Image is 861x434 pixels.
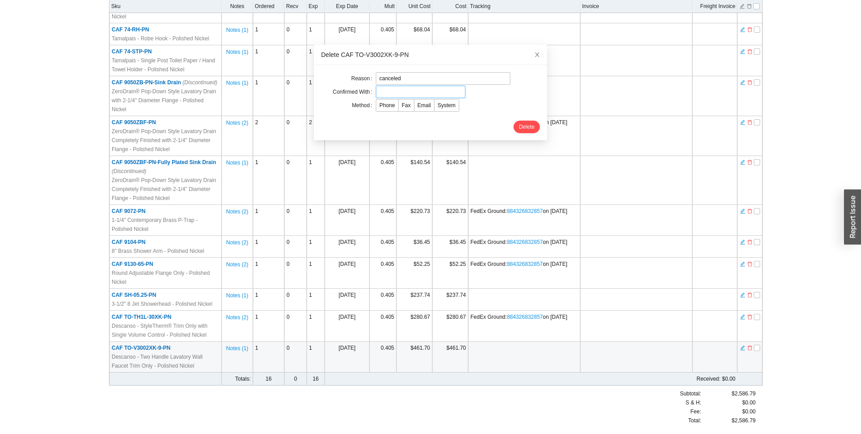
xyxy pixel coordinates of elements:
span: edit [740,345,745,351]
span: Delete [519,122,535,131]
span: Notes ( 1 ) [226,26,248,35]
td: 0 [284,205,307,236]
span: edit [740,79,745,86]
td: [DATE] [325,236,370,258]
span: Notes ( 2 ) [226,238,248,247]
td: 0.405 [370,258,396,289]
td: [DATE] [325,289,370,311]
span: edit [740,292,745,298]
span: Notes ( 2 ) [226,118,248,127]
span: S & H: [686,398,701,407]
button: Notes (1) [226,25,248,31]
button: Notes (2) [226,312,248,319]
td: 1 [253,258,284,289]
span: Tamalpais - Single Post Toilet Paper / Hand Towel Holder - Polished Nickel [112,56,219,74]
div: $2,586.79 [701,416,756,425]
span: Fax [402,102,411,108]
span: CAF 9130-65-PN [112,261,153,267]
div: $2,586.79 [701,389,756,398]
span: Notes ( 1 ) [226,158,248,167]
button: edit [739,118,746,125]
span: Descanso - StyleTherm® Trim Only with Single Volume Control - Polished Nickel [112,321,219,339]
td: 0.405 [370,205,396,236]
a: 884326832857 [507,261,543,267]
button: edit [739,26,746,32]
td: 2 [307,116,325,156]
td: $220.73 [432,205,468,236]
td: 16 [307,373,325,386]
span: ZeroDrain® Pop-Down Style Lavatory Drain Completely Finished with 2-1/4" Diameter Flange - Polish... [112,176,219,203]
td: $461.70 [396,342,432,373]
span: FedEx Ground : on [DATE] [470,261,567,267]
td: 0 [284,311,307,342]
button: Notes (1) [226,291,248,297]
button: Notes (1) [226,78,248,84]
td: 1 [253,156,284,205]
td: $280.67 [432,311,468,342]
label: Confirmed With [333,86,376,98]
span: delete [747,292,752,298]
td: 0.405 [370,156,396,205]
td: 1 [307,156,325,205]
span: CAF SH-05.25-PN [112,292,156,298]
span: delete [747,261,752,267]
td: $36.45 [432,236,468,258]
span: delete [747,345,752,351]
td: [DATE] [325,156,370,205]
button: edit [739,207,746,213]
span: ZeroDrain® Pop-Down Style Lavatory Drain Completely Finished with 2-1/4" Diameter Flange - Polish... [112,127,219,154]
td: 1 [253,236,284,258]
span: delete [747,208,752,214]
button: delete [747,260,753,266]
td: 1 [253,45,284,76]
div: Sku [111,2,220,11]
td: 0 [284,23,307,45]
button: Close [527,45,547,65]
span: delete [747,26,752,33]
button: delete [747,48,753,54]
button: delete [747,78,753,85]
td: 1 [307,45,325,76]
td: 0 [284,236,307,258]
span: Descanso - Two Handle Lavatory Wall Faucet Trim Only - Polished Nickel [112,352,219,370]
span: Notes ( 2 ) [226,260,248,269]
button: delete [747,344,753,350]
span: CAF 74-STP-PN [112,48,152,55]
span: Phone [379,102,395,108]
span: CAF TO-V3002XK-9-PN [112,345,170,351]
span: edit [740,208,745,214]
td: 0.405 [370,342,396,373]
td: $68.04 [432,23,468,45]
span: ZeroDrain® Pop-Down Style Lavatory Drain with 2-1/4" Diameter Flange - Polished Nickel [112,87,219,114]
span: edit [740,48,745,55]
span: FedEx Ground : on [DATE] [470,314,567,320]
button: edit [739,78,746,85]
button: edit [739,238,746,244]
span: Subtotal: [680,389,701,398]
button: delete [747,207,753,213]
span: CAF TO-TH1L-30XK-PN [112,314,171,320]
button: delete [747,158,753,165]
td: $140.54 [432,156,468,205]
span: CAF 9104-PN [112,239,145,245]
td: 1 [307,342,325,373]
td: 1 [253,205,284,236]
button: delete [747,291,753,297]
label: Reason [351,72,376,85]
button: delete [747,118,753,125]
span: delete [747,239,752,245]
span: 8" Brass Shower Arm - Polished Nickel [112,247,204,256]
button: edit [739,291,746,297]
span: System [438,102,456,108]
button: Notes (2) [226,260,248,266]
span: edit [740,26,745,33]
span: CAF 9050ZB-PN-Sink Drain [112,79,217,86]
td: 2 [253,116,284,156]
td: 0 [284,258,307,289]
td: 1 [253,342,284,373]
td: [DATE] [325,23,370,45]
button: Notes (2) [226,118,248,124]
span: $0.00 [742,407,756,416]
span: delete [747,79,752,86]
button: edit [739,2,745,9]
